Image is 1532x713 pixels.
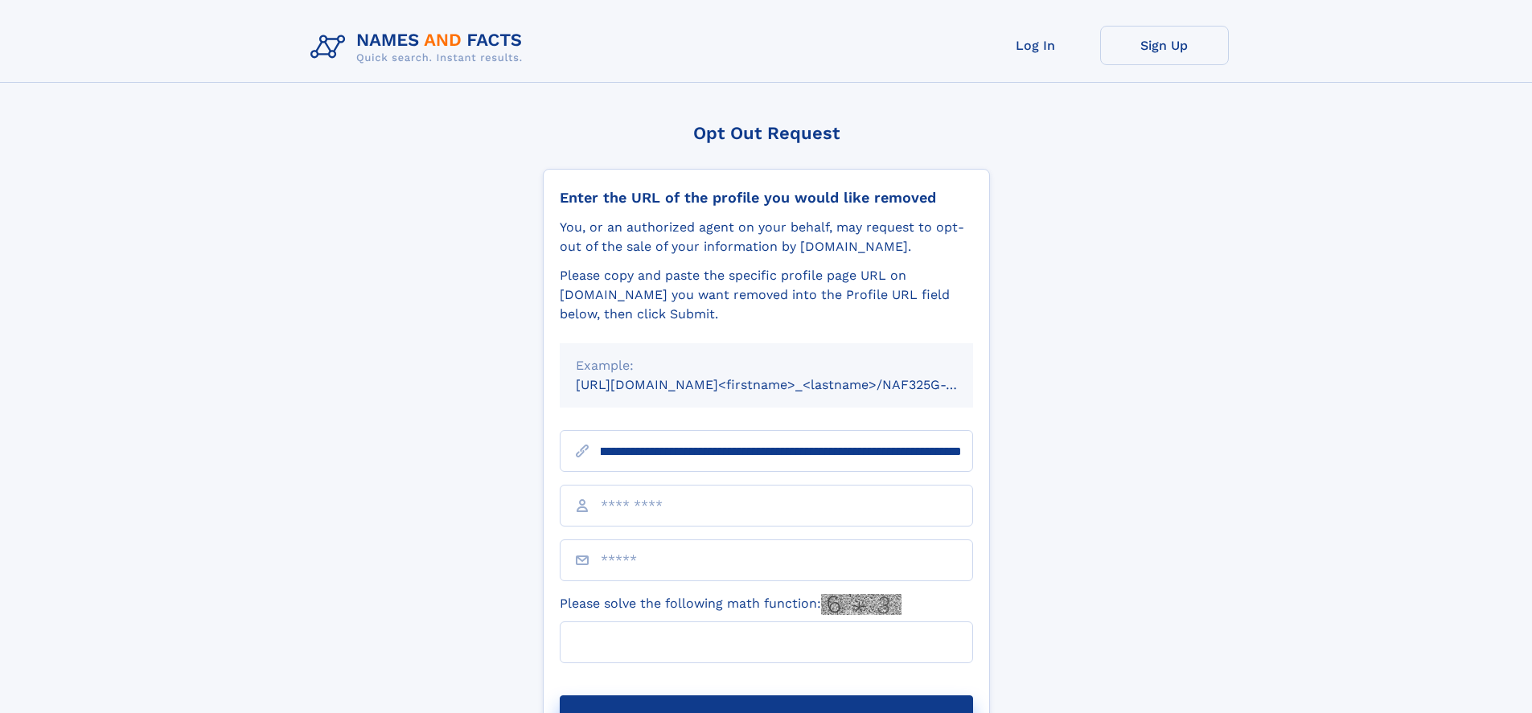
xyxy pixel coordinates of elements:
[560,218,973,256] div: You, or an authorized agent on your behalf, may request to opt-out of the sale of your informatio...
[576,377,1004,392] small: [URL][DOMAIN_NAME]<firstname>_<lastname>/NAF325G-xxxxxxxx
[576,356,957,375] div: Example:
[560,189,973,207] div: Enter the URL of the profile you would like removed
[971,26,1100,65] a: Log In
[560,594,902,615] label: Please solve the following math function:
[560,266,973,324] div: Please copy and paste the specific profile page URL on [DOMAIN_NAME] you want removed into the Pr...
[543,123,990,143] div: Opt Out Request
[1100,26,1229,65] a: Sign Up
[304,26,536,69] img: Logo Names and Facts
